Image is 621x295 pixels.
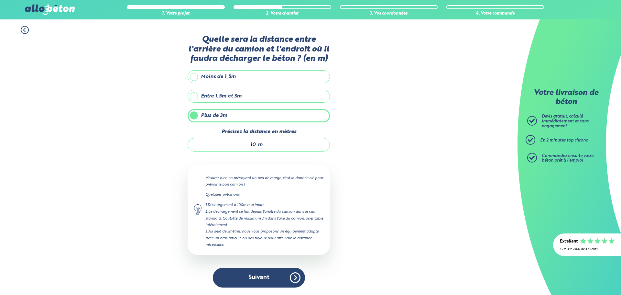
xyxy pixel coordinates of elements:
div: Déchargement à 100m maximum [205,202,323,209]
label: Entre 1,5m et 3m [188,90,330,103]
div: 3. Vos coordonnées [340,11,438,16]
div: Au delà de 3mètres, nous vous proposons un équipement adapté avec un bras articulé ou des tuyaux ... [205,228,323,248]
label: Quelle sera la distance entre l'arrière du camion et l'endroit où il faudra décharger le béton ? ... [188,35,330,63]
iframe: Help widget launcher [563,270,614,288]
span: Commandez ensuite votre béton prêt à l'emploi [542,154,594,163]
div: 4.7/5 sur 2300 avis clients [560,247,615,251]
strong: 3. [205,230,208,233]
span: En 2 minutes top chrono [540,138,588,142]
div: 1. Votre projet [127,11,224,16]
input: 0 [194,142,256,148]
div: Le déchargement se fait depuis l'arrière du camion dans le cas standard. Goulotte de maximum 3m d... [205,209,323,228]
span: Devis gratuit, calculé immédiatement et sans engagement [542,114,589,128]
strong: 1. [205,203,208,207]
div: 2. Votre chantier [234,11,331,16]
div: 4. Votre commande [446,11,544,16]
strong: 2. [205,210,208,214]
p: Votre livraison de béton [529,89,603,107]
div: Excellent [560,239,578,244]
img: allobéton [25,5,75,15]
p: Mesurez bien en prévoyant un peu de marge, c'est la donnée clé pour prévoir le bon camion ! [205,175,323,188]
label: Plus de 3m [188,109,330,122]
label: Précisez la distance en mètres [188,129,330,135]
label: Moins de 1,5m [188,70,330,83]
p: Quelques précisions [205,191,323,198]
button: Suivant [213,268,305,288]
span: m [258,142,263,148]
